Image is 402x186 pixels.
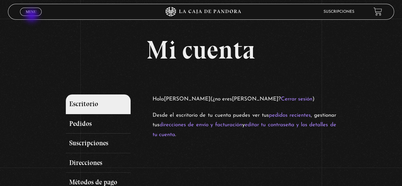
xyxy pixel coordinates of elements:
p: Desde el escritorio de tu cuenta puedes ver tus , gestionar tus y . [152,111,336,140]
a: pedidos recientes [269,113,311,118]
a: editar tu contraseña y los detalles de tu cuenta [152,122,336,137]
span: Menu [26,10,36,14]
a: View your shopping cart [373,7,382,16]
a: Direcciones [66,153,131,173]
p: Hola (¿no eres ? ) [152,94,336,104]
h1: Mi cuenta [66,37,336,63]
strong: [PERSON_NAME] [164,96,210,102]
span: Cerrar [24,15,38,19]
a: direcciones de envío y facturación [159,122,242,127]
a: Escritorio [66,94,131,114]
strong: [PERSON_NAME] [232,96,278,102]
a: Suscripciones [324,10,354,14]
a: Cerrar sesión [281,96,312,102]
a: Pedidos [66,114,131,134]
a: Suscripciones [66,134,131,153]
